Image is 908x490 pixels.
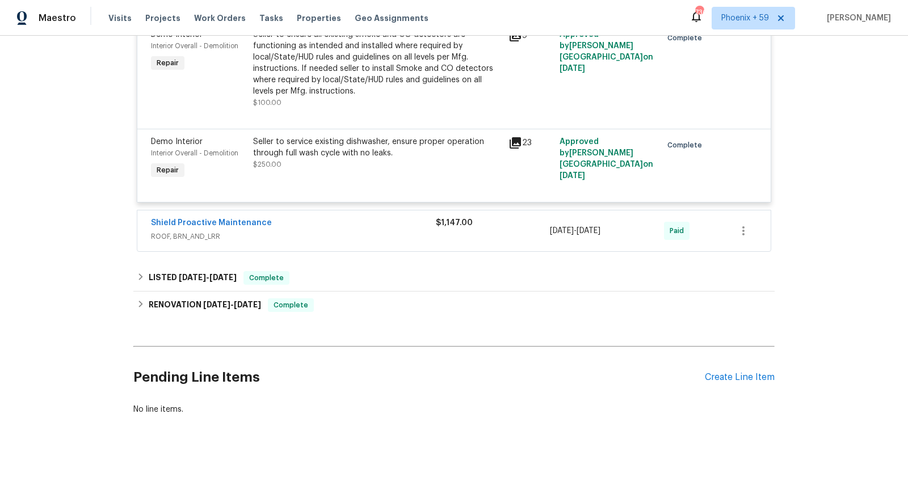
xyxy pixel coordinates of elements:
span: - [179,273,237,281]
span: Phoenix + 59 [721,12,769,24]
span: [DATE] [179,273,206,281]
h6: RENOVATION [149,298,261,312]
div: 736 [695,7,703,18]
span: Maestro [39,12,76,24]
span: [DATE] [203,301,230,309]
span: $1,147.00 [436,219,473,227]
span: [DATE] [577,227,600,235]
span: Visits [108,12,132,24]
span: [DATE] [560,172,585,180]
span: Work Orders [194,12,246,24]
div: Seller to ensure all existing smoke and CO detectors are functioning as intended and installed wh... [253,29,502,97]
span: - [203,301,261,309]
a: Shield Proactive Maintenance [151,219,272,227]
span: Geo Assignments [355,12,428,24]
span: Repair [152,57,183,69]
span: Paid [670,225,688,236]
span: [DATE] [560,65,585,73]
span: Approved by [PERSON_NAME][GEOGRAPHIC_DATA] on [560,138,653,180]
h6: LISTED [149,271,237,285]
span: Interior Overall - Demolition [151,43,238,49]
div: Create Line Item [705,372,775,383]
span: Properties [297,12,341,24]
span: Complete [245,272,288,284]
span: $100.00 [253,99,281,106]
span: Tasks [259,14,283,22]
span: Complete [667,140,707,151]
span: $250.00 [253,161,281,168]
span: Projects [145,12,180,24]
span: [PERSON_NAME] [822,12,891,24]
div: 23 [508,136,553,150]
span: Demo Interior [151,138,203,146]
span: Repair [152,164,183,176]
span: ROOF, BRN_AND_LRR [151,231,436,242]
div: RENOVATION [DATE]-[DATE]Complete [133,292,775,319]
div: No line items. [133,404,775,415]
span: Complete [667,32,707,44]
div: LISTED [DATE]-[DATE]Complete [133,264,775,292]
span: [DATE] [550,227,574,235]
span: [DATE] [234,301,261,309]
span: - [550,225,600,236]
span: [DATE] [209,273,237,281]
span: Complete [269,299,313,311]
span: Interior Overall - Demolition [151,150,238,157]
h2: Pending Line Items [133,351,705,404]
div: 9 [508,29,553,43]
div: Seller to service existing dishwasher, ensure proper operation through full wash cycle with no le... [253,136,502,159]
